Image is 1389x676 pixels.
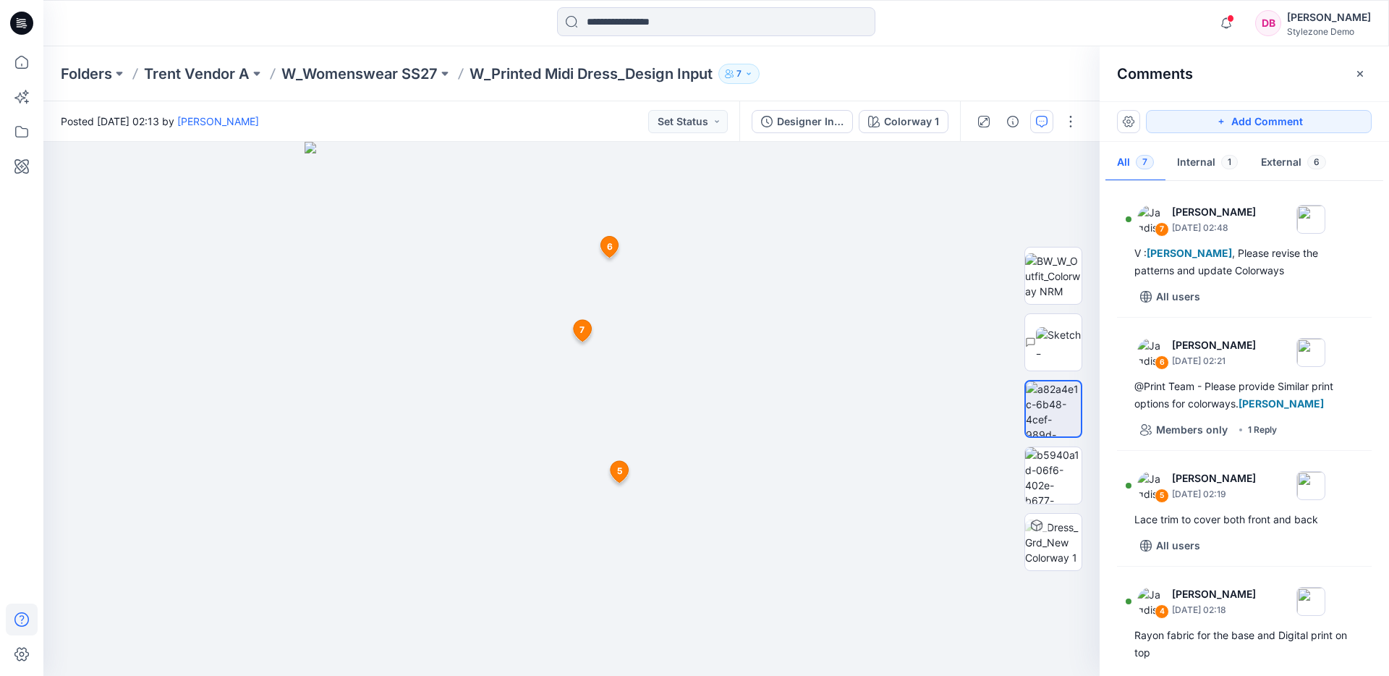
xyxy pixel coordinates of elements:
[1172,586,1256,603] p: [PERSON_NAME]
[859,110,948,133] button: Colorway 1
[1155,355,1169,370] div: 6
[470,64,713,84] p: W_Printed Midi Dress_Design Input
[1155,222,1169,237] div: 7
[1147,247,1232,259] span: [PERSON_NAME]
[1146,110,1372,133] button: Add Comment
[1156,421,1228,439] p: Members only
[1001,110,1024,133] button: Details
[1155,604,1169,619] div: 4
[1025,520,1082,565] img: T_Dress_Grd_New Colorway 1
[1105,145,1165,182] button: All
[1172,487,1256,502] p: [DATE] 02:19
[1025,447,1082,504] img: b5940a1d-06f6-402e-b677-ebf81b9a49b3
[752,110,853,133] button: Designer Input
[1221,155,1238,169] span: 1
[1249,145,1338,182] button: External
[1134,534,1206,557] button: All users
[1136,155,1154,169] span: 7
[1307,155,1326,169] span: 6
[1025,253,1082,299] img: BW_W_Outfit_Colorway NRM
[1172,470,1256,487] p: [PERSON_NAME]
[884,114,939,130] div: Colorway 1
[1172,354,1256,368] p: [DATE] 02:21
[1134,418,1233,441] button: Members only
[144,64,250,84] a: Trent Vendor A
[1287,9,1371,26] div: [PERSON_NAME]
[61,114,259,129] span: Posted [DATE] 02:13 by
[1134,627,1354,662] div: Rayon fabric for the base and Digital print on top
[1172,203,1256,221] p: [PERSON_NAME]
[1026,381,1081,436] img: a82a4e1c-6b48-4cef-989d-928251ff1dc1
[1239,397,1324,410] span: [PERSON_NAME]
[1255,10,1281,36] div: DB
[177,115,259,127] a: [PERSON_NAME]
[736,66,742,82] p: 7
[777,114,844,130] div: Designer Input
[1036,327,1082,358] img: Sketch_
[1137,471,1166,500] img: Jagdish Sethuraman
[1172,337,1256,354] p: [PERSON_NAME]
[1156,537,1200,554] p: All users
[1117,65,1193,83] h2: Comments
[1137,587,1166,616] img: Jagdish Sethuraman
[1165,145,1249,182] button: Internal
[1134,378,1354,413] div: @Print Team - Please provide Similar print options for colorways.
[1156,288,1200,305] p: All users
[61,64,112,84] a: Folders
[305,142,838,676] img: eyJhbGciOiJIUzI1NiIsImtpZCI6IjAiLCJzbHQiOiJzZXMiLCJ0eXAiOiJKV1QifQ.eyJkYXRhIjp7InR5cGUiOiJzdG9yYW...
[718,64,760,84] button: 7
[1134,285,1206,308] button: All users
[1137,338,1166,367] img: Jagdish Sethuraman
[1155,489,1169,503] div: 5
[1134,511,1354,528] div: Lace trim to cover both front and back
[1172,221,1256,235] p: [DATE] 02:48
[1287,26,1371,37] div: Stylezone Demo
[1134,245,1354,279] div: V : , Please revise the patterns and update Colorways
[1248,423,1277,437] div: 1 Reply
[281,64,438,84] a: W_Womenswear SS27
[1137,205,1166,234] img: Jagdish Sethuraman
[1172,603,1256,617] p: [DATE] 02:18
